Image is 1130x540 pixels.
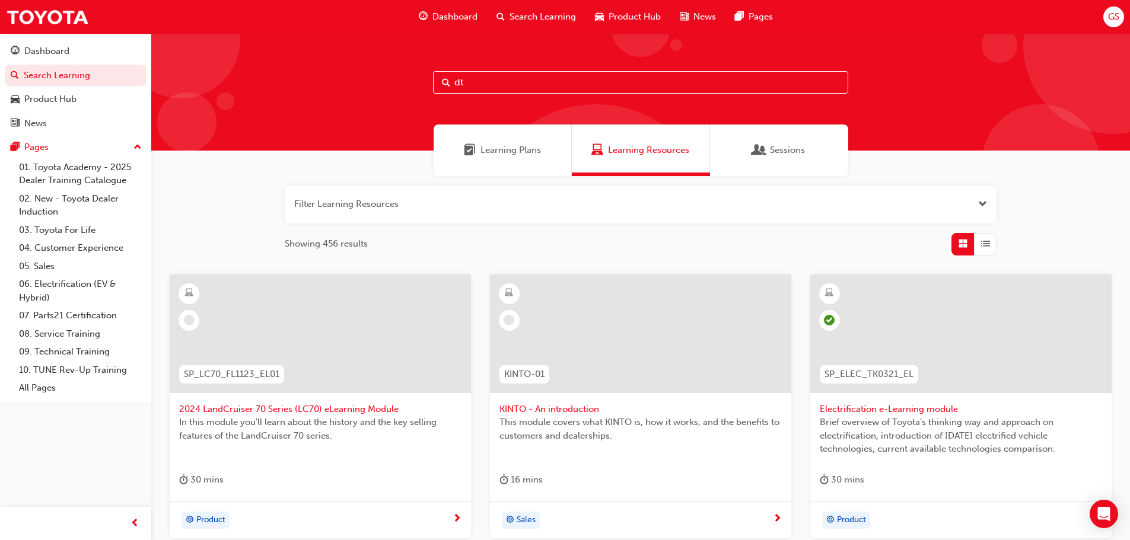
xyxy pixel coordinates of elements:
[179,416,461,442] span: In this module you'll learn about the history and the key selling features of the LandCruiser 70 ...
[14,158,147,190] a: 01. Toyota Academy - 2025 Dealer Training Catalogue
[14,257,147,276] a: 05. Sales
[11,119,20,129] span: news-icon
[196,513,225,527] span: Product
[11,46,20,57] span: guage-icon
[504,368,545,381] span: KINTO-01
[14,343,147,361] a: 09. Technical Training
[820,416,1102,456] span: Brief overview of Toyota’s thinking way and approach on electrification, introduction of [DATE] e...
[186,513,194,528] span: target-icon
[496,9,505,24] span: search-icon
[179,472,188,487] span: duration-icon
[184,315,195,325] span: learningRecordVerb_NONE-icon
[419,9,428,24] span: guage-icon
[820,472,864,487] div: 30 mins
[820,402,1102,416] span: Electrification e-Learning module
[5,113,147,135] a: News
[825,368,913,381] span: SP_ELEC_TK0321_EL
[506,513,514,528] span: target-icon
[725,5,782,29] a: pages-iconPages
[179,402,461,416] span: 2024 LandCruiser 70 Series (LC70) eLearning Module
[185,286,193,301] span: learningResourceType_ELEARNING-icon
[735,9,744,24] span: pages-icon
[824,315,835,325] span: learningRecordVerb_COMPLETE-icon
[14,361,147,379] a: 10. TUNE Rev-Up Training
[442,76,450,90] span: Search
[14,221,147,239] a: 03. Toyota For Life
[837,513,866,527] span: Product
[499,472,543,487] div: 16 mins
[978,197,987,211] button: Open the filter
[773,514,782,525] span: next-icon
[24,117,47,130] div: News
[5,136,147,158] button: Pages
[11,142,20,153] span: pages-icon
[825,286,833,301] span: learningResourceType_ELEARNING-icon
[285,237,368,251] span: Showing 456 results
[11,71,19,81] span: search-icon
[184,368,279,381] span: SP_LC70_FL1123_EL01
[1108,10,1119,24] span: GS
[433,71,848,94] input: Search...
[504,315,514,325] span: learningRecordVerb_NONE-icon
[170,274,471,539] a: SP_LC70_FL1123_EL012024 LandCruiser 70 Series (LC70) eLearning ModuleIn this module you'll learn ...
[5,88,147,110] a: Product Hub
[24,140,49,154] div: Pages
[5,65,147,87] a: Search Learning
[1090,500,1118,528] div: Open Intercom Messenger
[499,472,508,487] span: duration-icon
[1103,7,1124,27] button: GS
[14,190,147,221] a: 02. New - Toyota Dealer Induction
[710,124,848,176] a: SessionsSessions
[133,140,142,155] span: up-icon
[432,10,478,24] span: Dashboard
[595,9,604,24] span: car-icon
[510,10,576,24] span: Search Learning
[11,94,20,105] span: car-icon
[14,306,147,325] a: 07. Parts21 Certification
[24,92,77,106] div: Product Hub
[608,143,689,157] span: Learning Resources
[453,514,461,525] span: next-icon
[517,513,536,527] span: Sales
[585,5,670,29] a: car-iconProduct Hub
[499,416,782,442] span: This module covers what KINTO is, how it works, and the benefits to customers and dealerships.
[959,237,967,251] span: Grid
[130,516,139,531] span: prev-icon
[14,325,147,343] a: 08. Service Training
[981,237,990,251] span: List
[810,274,1112,539] a: SP_ELEC_TK0321_ELElectrification e-Learning moduleBrief overview of Toyota’s thinking way and app...
[24,44,69,58] div: Dashboard
[753,143,765,157] span: Sessions
[591,143,603,157] span: Learning Resources
[505,286,513,301] span: learningResourceType_ELEARNING-icon
[409,5,487,29] a: guage-iconDashboard
[609,10,661,24] span: Product Hub
[6,4,89,30] img: Trak
[572,124,710,176] a: Learning ResourcesLearning Resources
[826,513,835,528] span: target-icon
[680,9,689,24] span: news-icon
[179,472,224,487] div: 30 mins
[499,402,782,416] span: KINTO - An introduction
[14,239,147,257] a: 04. Customer Experience
[14,275,147,306] a: 06. Electrification (EV & Hybrid)
[434,124,572,176] a: Learning PlansLearning Plans
[480,143,541,157] span: Learning Plans
[5,40,147,62] a: Dashboard
[490,274,791,539] a: KINTO-01KINTO - An introductionThis module covers what KINTO is, how it works, and the benefits t...
[487,5,585,29] a: search-iconSearch Learning
[770,143,805,157] span: Sessions
[670,5,725,29] a: news-iconNews
[464,143,476,157] span: Learning Plans
[820,472,829,487] span: duration-icon
[14,379,147,397] a: All Pages
[749,10,773,24] span: Pages
[5,38,147,136] button: DashboardSearch LearningProduct HubNews
[693,10,716,24] span: News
